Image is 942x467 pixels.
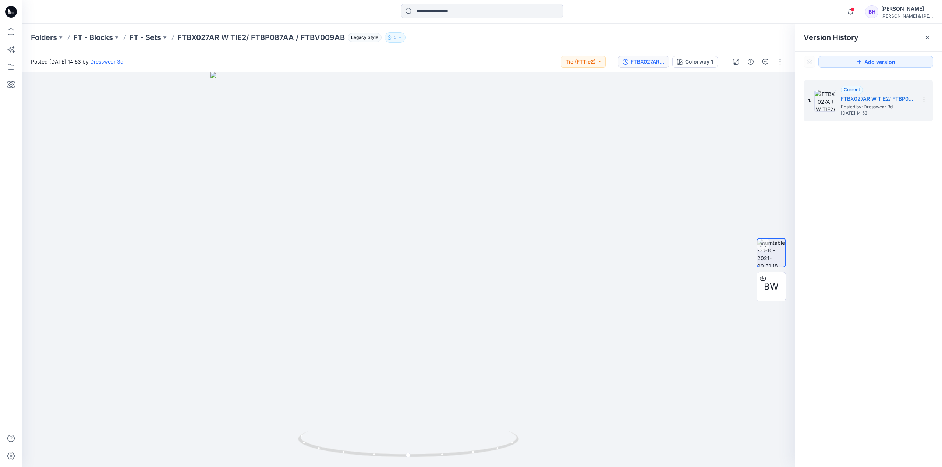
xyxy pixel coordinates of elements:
[841,94,914,103] h5: FTBX027AR W TIE2/ FTBP087AA / FTBV009AB
[881,4,933,13] div: [PERSON_NAME]
[804,33,858,42] span: Version History
[129,32,161,43] a: FT - Sets
[841,111,914,116] span: [DATE] 14:53
[804,56,815,68] button: Show Hidden Versions
[394,33,396,42] p: 5
[881,13,933,19] div: [PERSON_NAME] & [PERSON_NAME]
[844,87,860,92] span: Current
[618,56,669,68] button: FTBX027AR W TIE2/ FTBP087AA / FTBV009AB
[745,56,757,68] button: Details
[631,58,665,66] div: FTBX027AR W TIE2/ FTBP087AA / FTBV009AB
[865,5,878,18] div: BH
[73,32,113,43] a: FT - Blocks
[757,239,785,267] img: turntable-31-10-2021-09:31:18
[841,103,914,111] span: Posted by: Dresswear 3d
[924,35,930,40] button: Close
[90,58,124,65] a: Dresswear 3d
[672,56,718,68] button: Colorway 1
[808,97,811,104] span: 1.
[764,280,779,293] span: BW
[814,90,836,112] img: FTBX027AR W TIE2/ FTBP087AA / FTBV009AB
[685,58,713,66] div: Colorway 1
[177,32,345,43] p: FTBX027AR W TIE2/ FTBP087AA / FTBV009AB
[345,32,382,43] button: Legacy Style
[348,33,382,42] span: Legacy Style
[31,32,57,43] a: Folders
[31,58,124,65] span: Posted [DATE] 14:53 by
[818,56,933,68] button: Add version
[385,32,406,43] button: 5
